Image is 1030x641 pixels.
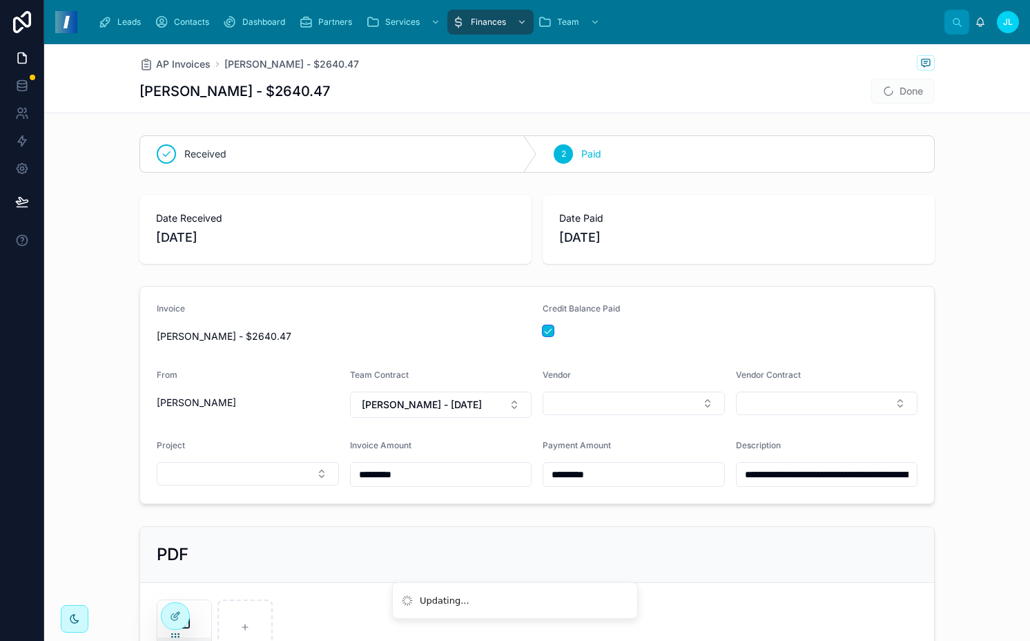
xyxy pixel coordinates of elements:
[157,544,188,566] h2: PDF
[471,17,506,28] span: Finances
[559,228,918,247] span: [DATE]
[543,440,611,450] span: Payment Amount
[581,147,601,161] span: Paid
[224,57,359,71] a: [PERSON_NAME] - $2640.47
[157,370,177,380] span: From
[350,440,411,450] span: Invoice Amount
[534,10,607,35] a: Team
[561,149,566,160] span: 2
[157,303,185,314] span: Invoice
[157,396,339,410] span: [PERSON_NAME]
[318,17,352,28] span: Partners
[543,370,571,380] span: Vendor
[55,11,77,33] img: App logo
[157,329,532,343] span: [PERSON_NAME] - $2640.47
[139,57,211,71] a: AP Invoices
[543,303,620,314] span: Credit Balance Paid
[736,370,801,380] span: Vendor Contract
[156,228,515,247] span: [DATE]
[117,17,141,28] span: Leads
[94,10,150,35] a: Leads
[736,440,781,450] span: Description
[362,398,482,412] span: [PERSON_NAME] - [DATE]
[447,10,534,35] a: Finances
[156,211,515,225] span: Date Received
[156,57,211,71] span: AP Invoices
[157,462,339,486] button: Select Button
[295,10,362,35] a: Partners
[420,594,469,608] div: Updating...
[139,82,330,101] h1: [PERSON_NAME] - $2640.47
[559,211,918,225] span: Date Paid
[543,392,725,415] button: Select Button
[242,17,285,28] span: Dashboard
[150,10,219,35] a: Contacts
[184,147,226,161] span: Received
[88,7,944,37] div: scrollable content
[385,17,420,28] span: Services
[557,17,579,28] span: Team
[157,440,185,450] span: Project
[350,370,409,380] span: Team Contract
[736,392,918,415] button: Select Button
[350,392,532,418] button: Select Button
[219,10,295,35] a: Dashboard
[1003,17,1013,28] span: JL
[174,17,209,28] span: Contacts
[362,10,447,35] a: Services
